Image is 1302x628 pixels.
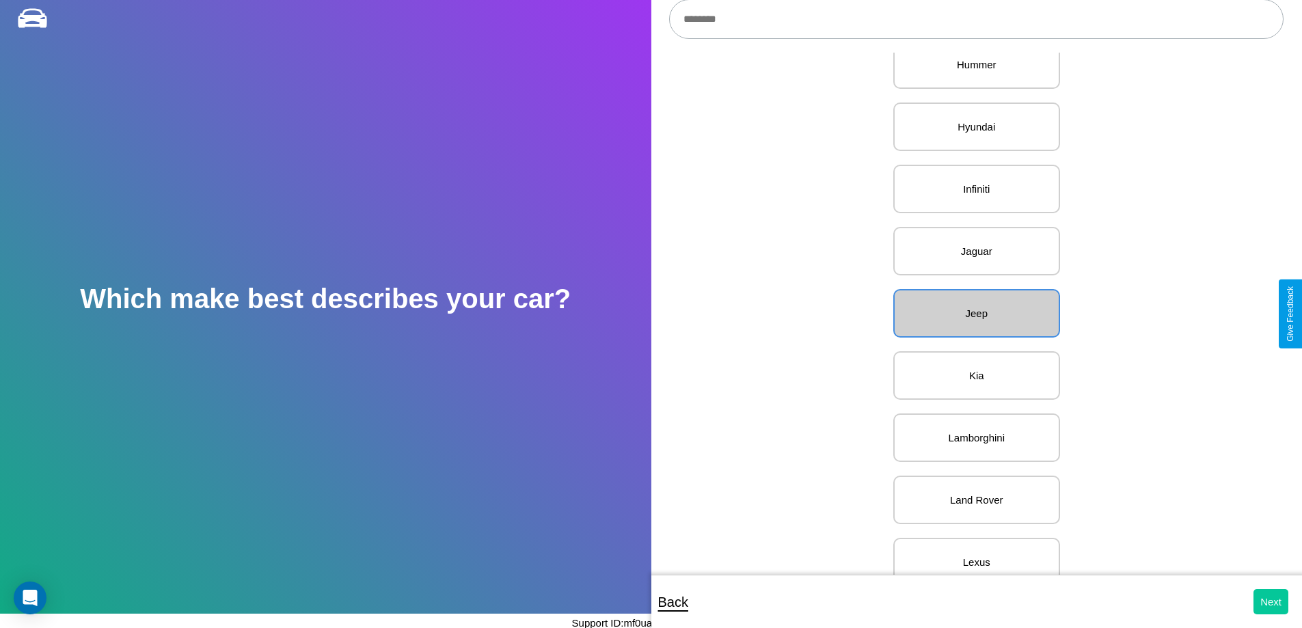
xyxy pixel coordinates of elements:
p: Infiniti [908,180,1045,198]
p: Lamborghini [908,428,1045,447]
p: Hummer [908,55,1045,74]
div: Open Intercom Messenger [14,582,46,614]
p: Jaguar [908,242,1045,260]
p: Kia [908,366,1045,385]
p: Hyundai [908,118,1045,136]
div: Give Feedback [1286,286,1295,342]
h2: Which make best describes your car? [80,284,571,314]
p: Back [658,590,688,614]
button: Next [1253,589,1288,614]
p: Lexus [908,553,1045,571]
p: Land Rover [908,491,1045,509]
p: Jeep [908,304,1045,323]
